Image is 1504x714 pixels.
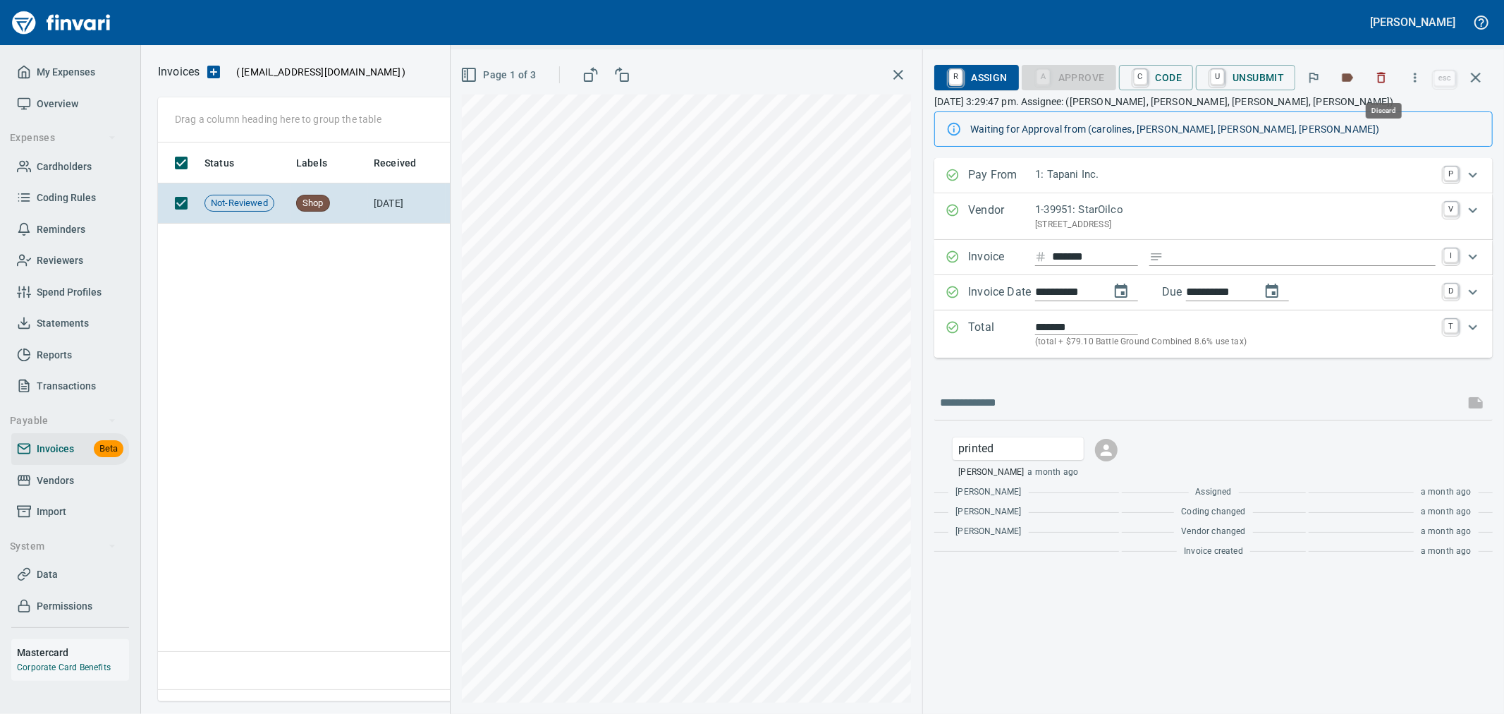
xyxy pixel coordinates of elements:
span: Coding changed [1181,505,1245,519]
a: D [1444,284,1458,298]
button: Labels [1332,62,1363,93]
td: StarOilco (1-39951) [446,183,587,224]
a: C [1134,69,1147,85]
span: Vendors [37,472,74,490]
p: Due [1162,284,1229,301]
span: a month ago [1421,545,1472,559]
a: Coding Rules [11,182,129,214]
span: a month ago [1421,525,1472,539]
a: Cardholders [11,151,129,183]
p: Vendor [968,202,1035,231]
span: Assigned [1196,485,1232,500]
a: Transactions [11,370,129,402]
span: Transactions [37,377,96,395]
h5: [PERSON_NAME] [1371,15,1455,30]
span: Status [204,155,252,171]
svg: Invoice description [1149,250,1163,264]
a: R [949,69,962,85]
div: Expand [934,158,1493,193]
span: Overview [37,95,78,113]
svg: Invoice number [1035,248,1046,265]
a: V [1444,202,1458,216]
span: [PERSON_NAME] [955,525,1021,539]
a: Permissions [11,591,129,622]
span: Shop [297,197,329,210]
a: Corporate Card Benefits [17,662,111,672]
span: Close invoice [1431,61,1493,95]
span: Code [1130,66,1182,90]
span: Permissions [37,598,92,615]
span: Invoices [37,440,74,458]
p: (total + $79.10 Battle Ground Combined 8.6% use tax) [1035,335,1436,349]
button: System [4,533,122,559]
span: [PERSON_NAME] [958,466,1024,480]
nav: breadcrumb [158,63,200,80]
a: Overview [11,88,129,120]
span: [PERSON_NAME] [955,485,1021,500]
span: Beta [94,441,123,457]
span: Spend Profiles [37,284,102,301]
span: Data [37,566,58,583]
td: [DATE] [368,183,446,224]
a: Import [11,496,129,528]
h6: Mastercard [17,645,129,660]
span: My Expenses [37,63,95,81]
a: P [1444,167,1458,181]
p: Drag a column heading here to group the table [175,112,381,126]
p: Total [968,319,1035,349]
div: Coding Required [1022,71,1116,83]
a: U [1211,69,1224,85]
p: [STREET_ADDRESS] [1035,218,1436,232]
span: Import [37,503,66,521]
button: Expenses [4,125,122,151]
span: Unsubmit [1207,66,1284,90]
button: UUnsubmit [1196,65,1295,90]
div: Expand [934,275,1493,310]
span: Vendor changed [1181,525,1245,539]
p: 1: Tapani Inc. [1035,167,1436,183]
a: Reviewers [11,245,129,277]
span: a month ago [1421,505,1472,519]
button: Flag [1298,62,1329,93]
span: Invoice created [1184,545,1243,559]
span: Coding Rules [37,189,96,207]
p: Invoice [968,248,1035,267]
p: ( ) [228,65,406,79]
span: a month ago [1028,466,1079,480]
button: change due date [1255,274,1289,308]
span: Cardholders [37,158,92,176]
p: [DATE] 3:29:47 pm. Assignee: ([PERSON_NAME], [PERSON_NAME], [PERSON_NAME], [PERSON_NAME]) [934,95,1493,109]
span: [PERSON_NAME] [955,505,1021,519]
button: CCode [1119,65,1194,90]
span: System [10,538,116,555]
a: esc [1434,71,1455,86]
span: Statements [37,315,89,332]
button: Page 1 of 3 [458,62,542,88]
span: Labels [296,155,346,171]
p: Pay From [968,167,1035,185]
span: Received [374,155,434,171]
a: I [1444,248,1458,262]
span: a month ago [1421,485,1472,500]
a: Data [11,559,129,591]
span: Payable [10,412,116,430]
p: Invoices [158,63,200,80]
img: Finvari [8,6,114,40]
div: Waiting for Approval from (carolines, [PERSON_NAME], [PERSON_NAME], [PERSON_NAME]) [970,116,1481,142]
p: Invoice Date [968,284,1035,302]
div: Expand [934,310,1493,358]
span: Expenses [10,129,116,147]
button: More [1400,62,1431,93]
span: [EMAIL_ADDRESS][DOMAIN_NAME] [240,65,402,79]
button: RAssign [934,65,1018,90]
div: Expand [934,193,1493,240]
span: Reminders [37,221,85,238]
a: Vendors [11,465,129,497]
a: My Expenses [11,56,129,88]
button: Upload an Invoice [200,63,228,80]
a: Spend Profiles [11,277,129,308]
a: Reminders [11,214,129,246]
span: Labels [296,155,327,171]
span: Reports [37,346,72,364]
